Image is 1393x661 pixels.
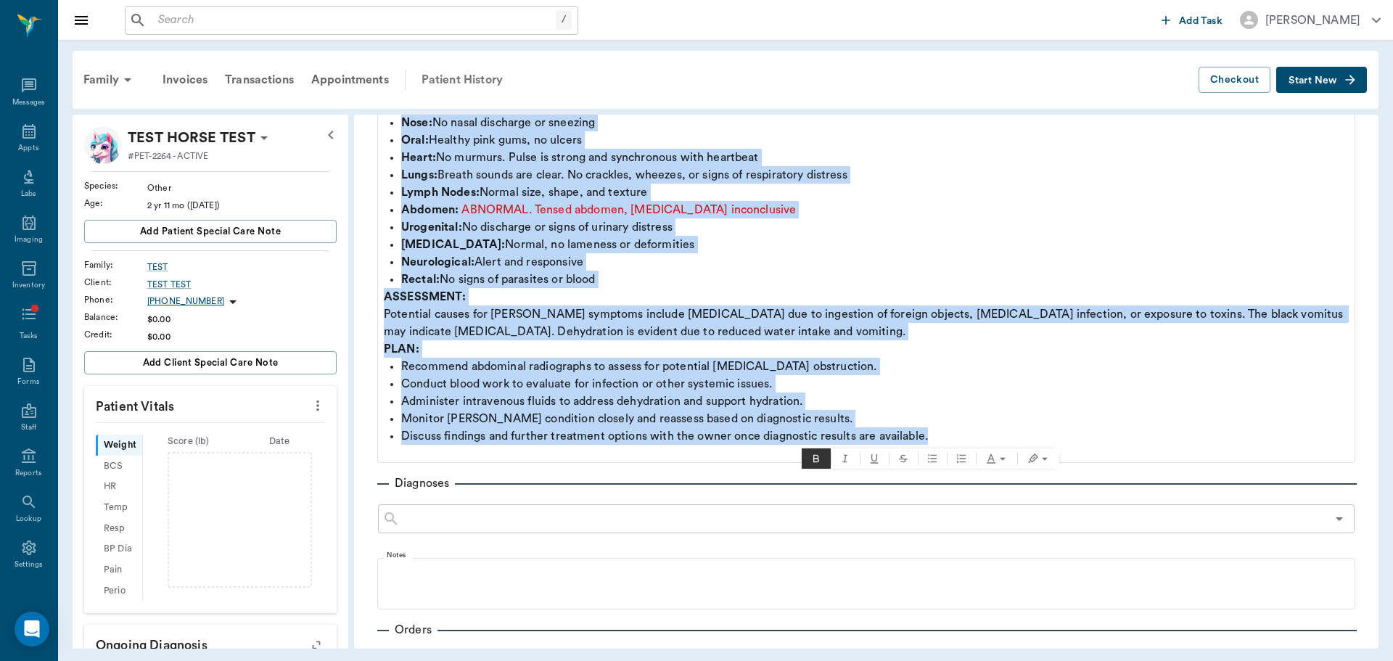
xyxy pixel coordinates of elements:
button: Open [1329,509,1349,529]
p: Orders [389,621,437,639]
div: Messages [12,97,46,108]
p: No murmurs. Pulse is strong and synchronous with heartbeat [401,149,1349,166]
div: Family : [84,258,147,271]
div: Lookup [16,514,41,525]
div: Balance : [84,311,147,324]
button: more [306,393,329,418]
strong: PLAN: [384,343,419,355]
a: Transactions [216,62,303,97]
div: BP Dia [96,539,142,560]
div: Age : [84,197,147,210]
span: Add patient Special Care Note [140,223,281,239]
button: Text highlight [1018,448,1059,469]
button: Italic [831,448,860,469]
strong: Nose: [401,117,432,128]
div: Inventory [12,280,45,291]
div: Phone : [84,293,147,306]
button: Start New [1276,67,1367,94]
strong: [MEDICAL_DATA]: [401,239,505,250]
div: Resp [96,518,142,539]
p: Discuss findings and further treatment options with the owner once diagnostic results are available. [401,427,1349,445]
p: Alert and responsive [401,253,1349,271]
button: Bold [802,448,831,469]
div: Score ( lb ) [143,435,234,448]
div: $0.00 [147,313,337,326]
span: Italic (⌃I) [831,448,860,469]
p: Normal, no lameness or deformities [401,236,1349,253]
div: Settings [15,559,44,570]
p: Breath sounds are clear. No crackles, wheezes, or signs of respiratory distress [401,166,1349,184]
button: Strikethrough [889,448,918,469]
strong: Abdomen: [401,204,459,215]
a: Patient History [413,62,511,97]
p: Diagnoses [389,475,455,492]
strong: Lungs: [401,169,437,181]
img: Profile Image [84,126,122,164]
p: #PET-2264 - ACTIVE [128,149,208,163]
button: Add client Special Care Note [84,351,337,374]
label: Notes [387,550,406,560]
span: ABNORMAL. Tensed abdomen, [MEDICAL_DATA] inconclusive [461,204,796,215]
div: / [556,10,572,30]
div: [PERSON_NAME] [1265,12,1360,29]
div: Tasks [20,331,38,342]
div: Perio [96,580,142,602]
div: Appts [18,143,38,154]
p: Conduct blood work to evaluate for infection or other systemic issues. [401,375,1349,393]
strong: ASSESSMENT: [384,291,466,303]
span: Underline (⌃U) [860,448,889,469]
p: Ongoing diagnosis [84,625,337,661]
span: Strikethrough (⌃D) [889,448,918,469]
p: Potential causes for [PERSON_NAME] symptoms include [MEDICAL_DATA] due to ingestion of foreign ob... [384,288,1349,340]
button: Checkout [1199,67,1270,94]
div: Forms [17,377,39,387]
button: Text color [977,448,1017,469]
span: Bulleted list (⌃⇧8) [918,448,947,469]
div: Pain [96,559,142,580]
p: Patient Vitals [84,386,337,422]
p: Healthy pink gums, no ulcers [401,131,1349,149]
a: TEST [147,260,337,274]
p: TEST HORSE TEST [128,126,255,149]
div: Species : [84,179,147,192]
button: Ordered list [947,448,976,469]
div: Credit : [84,328,147,341]
p: No signs of parasites or blood [401,271,1349,288]
p: No discharge or signs of urinary distress [401,218,1349,236]
div: Open Intercom Messenger [15,612,49,646]
p: [PHONE_NUMBER] [147,295,224,308]
button: Close drawer [67,6,96,35]
span: Ordered list (⌃⇧9) [947,448,976,469]
strong: Rectal: [401,274,440,285]
div: Client : [84,276,147,289]
strong: Urogenital: [401,221,462,233]
div: Family [75,62,145,97]
a: Invoices [154,62,216,97]
button: Add Task [1156,7,1228,33]
p: Administer intravenous fluids to address dehydration and support hydration. [401,393,1349,410]
button: Add patient Special Care Note [84,220,337,243]
div: Reports [15,468,42,479]
div: $0.00 [147,330,337,343]
div: Temp [96,497,142,518]
div: Other [147,181,337,194]
strong: Oral: [401,134,429,146]
a: Appointments [303,62,398,97]
div: Date [234,435,325,448]
p: Monitor [PERSON_NAME] condition closely and reassess based on diagnostic results. [401,410,1349,427]
input: Search [152,10,556,30]
a: TEST TEST [147,278,337,291]
p: Recommend abdominal radiographs to assess for potential [MEDICAL_DATA] obstruction. [401,358,1349,375]
button: [PERSON_NAME] [1228,7,1392,33]
p: No nasal discharge or sneezing [401,114,1349,131]
span: Bold (⌃B) [802,448,831,469]
button: Bulleted list [918,448,947,469]
button: Underline [860,448,889,469]
div: Weight [96,435,142,456]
